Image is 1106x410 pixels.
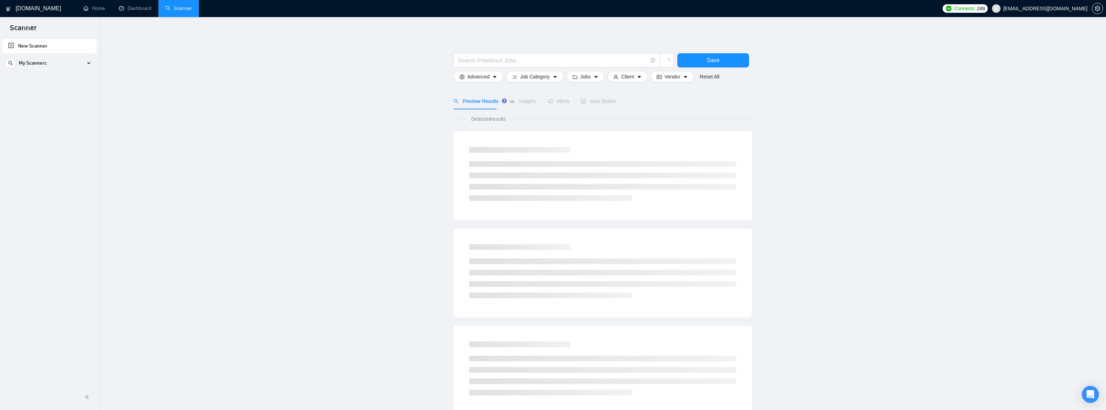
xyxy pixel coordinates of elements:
[454,71,503,82] button: settingAdvancedcaret-down
[651,58,655,63] span: info-circle
[977,5,985,12] span: 249
[458,56,647,65] input: Search Freelance Jobs...
[573,74,578,79] span: folder
[553,74,558,79] span: caret-down
[677,53,749,67] button: Save
[506,71,563,82] button: barsJob Categorycaret-down
[946,6,952,11] img: upwork-logo.png
[580,73,591,81] span: Jobs
[700,73,719,81] a: Reset All
[6,3,11,15] img: logo
[2,39,97,53] li: New Scanner
[1082,386,1099,403] div: Open Intercom Messenger
[566,71,605,82] button: folderJobscaret-down
[548,98,570,104] span: Alerts
[621,73,634,81] span: Client
[548,99,553,104] span: notification
[2,56,97,73] li: My Scanners
[613,74,618,79] span: user
[994,6,999,11] span: user
[85,393,92,400] span: double-left
[657,74,662,79] span: idcard
[637,74,642,79] span: caret-down
[4,23,42,38] span: Scanner
[665,73,680,81] span: Vendor
[607,71,648,82] button: userClientcaret-down
[454,98,498,104] span: Preview Results
[492,74,497,79] span: caret-down
[467,73,489,81] span: Advanced
[83,5,105,11] a: homeHome
[1092,3,1103,14] button: setting
[593,74,598,79] span: caret-down
[454,99,459,104] span: search
[501,98,508,104] div: Tooltip anchor
[581,99,586,104] span: robot
[166,5,192,11] a: searchScanner
[5,58,16,69] button: search
[512,74,517,79] span: bars
[510,98,536,104] span: Insights
[954,5,975,12] span: Connects:
[683,74,688,79] span: caret-down
[460,74,465,79] span: setting
[466,115,511,123] span: Detected results
[510,99,515,104] span: area-chart
[520,73,549,81] span: Job Category
[5,61,16,66] span: search
[1092,6,1103,11] a: setting
[581,98,616,104] span: Auto Bidder
[119,5,151,11] a: dashboardDashboard
[707,56,720,65] span: Save
[8,39,91,53] a: New Scanner
[664,58,670,65] span: loading
[651,71,694,82] button: idcardVendorcaret-down
[19,56,47,70] span: My Scanners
